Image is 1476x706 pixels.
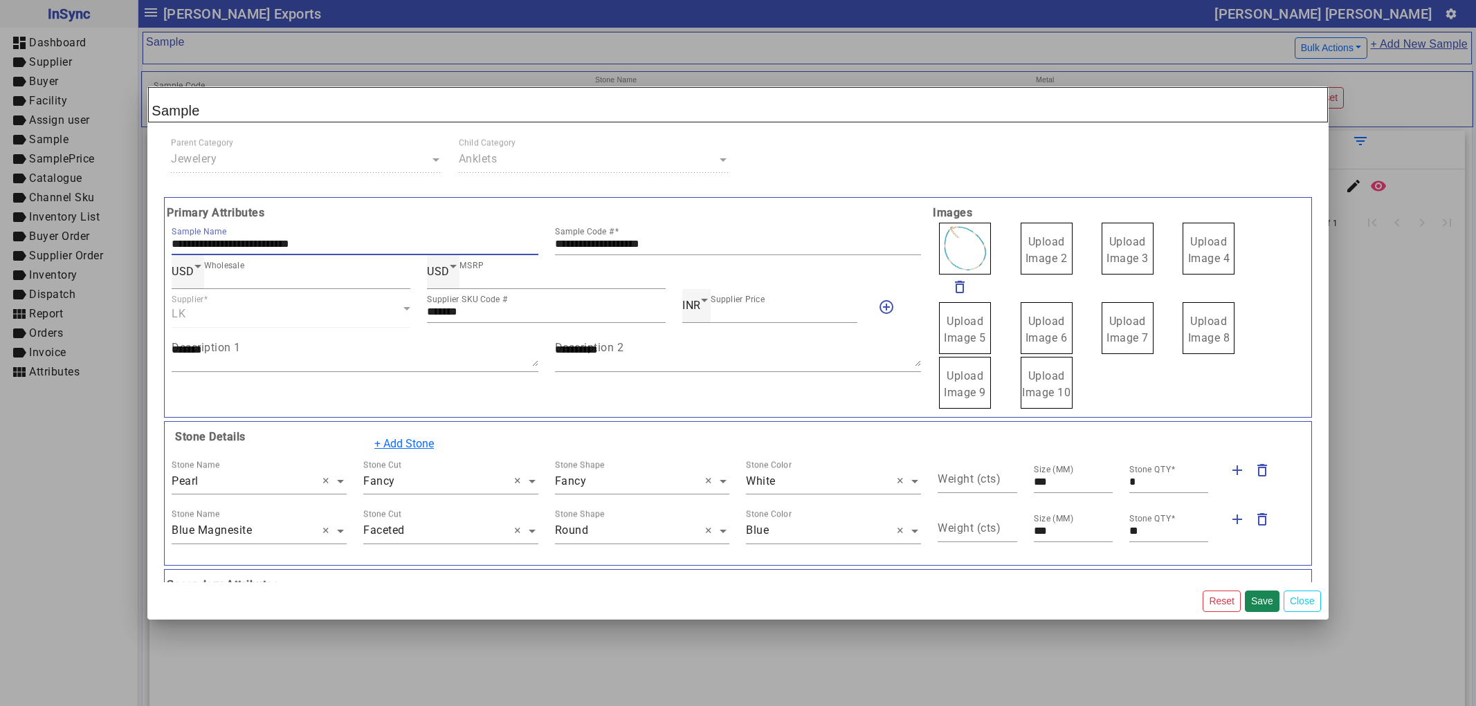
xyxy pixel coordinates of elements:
span: Clear all [322,523,334,539]
div: Stone Shape [555,508,605,521]
span: Upload Image 7 [1106,315,1149,344]
mat-label: Stone QTY [1129,465,1171,474]
span: Upload Image 2 [1026,235,1068,265]
mat-label: Supplier Price [711,295,765,304]
div: Stone Color [746,508,792,521]
div: Stone Color [746,458,792,471]
div: Stone Name [172,458,219,471]
span: Clear all [705,473,717,490]
span: USD [427,265,450,278]
b: Primary Attributes [163,205,929,221]
span: Upload Image 6 [1026,315,1068,344]
button: Save [1245,591,1279,612]
span: Clear all [322,473,334,490]
div: Stone Cut [363,458,401,471]
div: Stone Cut [363,508,401,521]
img: b1a5dc20-17e0-4aea-95e2-c0c24e95d0ba [939,223,991,275]
button: Close [1284,591,1321,612]
span: Upload Image 5 [944,315,986,344]
b: Images [929,205,1312,221]
button: Reset [1203,591,1241,612]
span: INR [682,299,701,312]
span: Upload Image 9 [944,369,986,399]
mat-icon: delete_outline [1254,511,1270,528]
mat-icon: add [1229,511,1246,528]
div: Parent Category [171,137,233,149]
span: Upload Image 4 [1188,235,1230,265]
b: Secondary Attributes [163,577,1312,593]
span: Upload Image 8 [1188,315,1230,344]
mat-label: Description 1 [172,340,241,353]
mat-label: MSRP [459,261,484,270]
mat-label: Stone QTY [1129,514,1171,523]
h2: Sample [148,87,1327,122]
mat-label: Supplier [172,295,204,304]
span: USD [172,265,194,278]
mat-label: Wholesale [204,261,244,270]
mat-label: Size (MM) [1034,514,1074,523]
b: Stone Details [172,430,246,443]
mat-icon: delete_outline [951,279,968,295]
mat-label: Description 2 [555,340,624,353]
span: Clear all [897,473,909,490]
span: Clear all [897,523,909,539]
button: + Add Stone [365,431,443,457]
mat-label: Weight (cts) [938,472,1001,485]
span: Clear all [514,523,526,539]
span: Upload Image 3 [1106,235,1149,265]
mat-icon: delete_outline [1254,462,1270,479]
mat-icon: add_circle_outline [878,299,895,315]
mat-label: Sample Name [172,227,226,236]
span: Clear all [514,473,526,490]
span: Upload Image 10 [1022,369,1070,399]
mat-icon: add [1229,462,1246,479]
mat-label: Size (MM) [1034,465,1074,474]
mat-label: Sample Code # [555,227,614,236]
div: Stone Name [172,508,219,521]
div: Child Category [459,137,516,149]
span: Clear all [705,523,717,539]
mat-label: Supplier SKU Code # [427,295,508,304]
mat-label: Weight (cts) [938,521,1001,535]
div: Stone Shape [555,458,605,471]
